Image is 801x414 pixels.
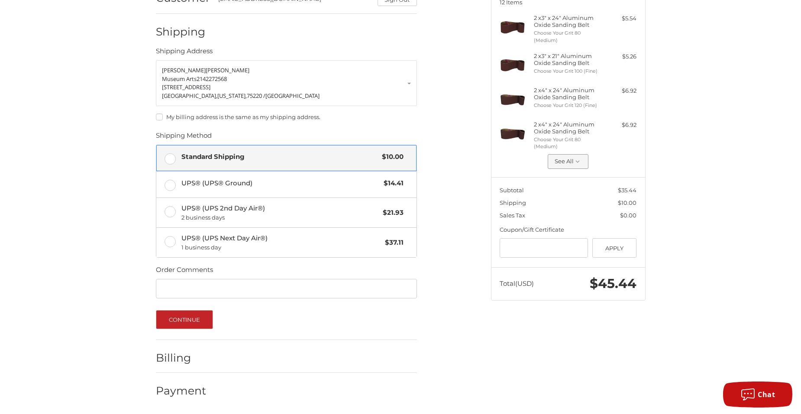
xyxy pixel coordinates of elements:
span: Standard Shipping [181,152,378,162]
span: $21.93 [379,208,404,218]
div: $6.92 [602,121,636,129]
span: UPS® (UPS® Ground) [181,178,380,188]
span: 1 business day [181,243,381,252]
span: $37.11 [381,238,404,248]
span: $14.41 [380,178,404,188]
li: Choose Your Grit 120 (Fine) [534,102,600,109]
button: See All [548,154,589,169]
h4: 2 x 3" x 24" Aluminum Oxide Sanding Belt [534,14,600,29]
legend: Shipping Method [156,131,212,145]
h4: 2 x 4" x 24" Aluminum Oxide Sanding Belt [534,121,600,135]
div: $5.26 [602,52,636,61]
span: 2 business days [181,213,379,222]
span: Subtotal [500,187,524,194]
span: Total (USD) [500,279,534,288]
h2: Billing [156,351,207,365]
span: $35.44 [618,187,636,194]
legend: Order Comments [156,265,213,279]
span: Shipping [500,199,526,206]
button: Apply [592,238,637,258]
a: Enter or select a different address [156,60,417,106]
span: Museum Arts [162,75,197,83]
span: $0.00 [620,212,636,219]
button: Chat [723,382,792,408]
legend: Shipping Address [156,46,213,60]
li: Choose Your Grit 100 (Fine) [534,68,600,75]
span: UPS® (UPS 2nd Day Air®) [181,204,379,222]
div: $5.54 [602,14,636,23]
span: Chat [758,390,775,399]
h2: Payment [156,384,207,398]
span: UPS® (UPS Next Day Air®) [181,233,381,252]
span: [PERSON_NAME] [206,66,249,74]
li: Choose Your Grit 80 (Medium) [534,29,600,44]
span: [PERSON_NAME] [162,66,206,74]
li: Choose Your Grit 80 (Medium) [534,136,600,150]
input: Gift Certificate or Coupon Code [500,238,588,258]
span: $10.00 [378,152,404,162]
h4: 2 x 4" x 24" Aluminum Oxide Sanding Belt [534,87,600,101]
span: 75220 / [247,92,265,100]
button: Continue [156,310,213,329]
h2: Shipping [156,25,207,39]
span: [US_STATE], [217,92,247,100]
span: $10.00 [618,199,636,206]
span: $45.44 [590,275,636,291]
h4: 2 x 3" x 21" Aluminum Oxide Sanding Belt [534,52,600,67]
span: [STREET_ADDRESS] [162,83,210,91]
span: Sales Tax [500,212,525,219]
label: My billing address is the same as my shipping address. [156,113,417,120]
div: Coupon/Gift Certificate [500,226,636,234]
span: [GEOGRAPHIC_DATA] [265,92,320,100]
span: [GEOGRAPHIC_DATA], [162,92,217,100]
span: 2142272568 [197,75,227,83]
div: $6.92 [602,87,636,95]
